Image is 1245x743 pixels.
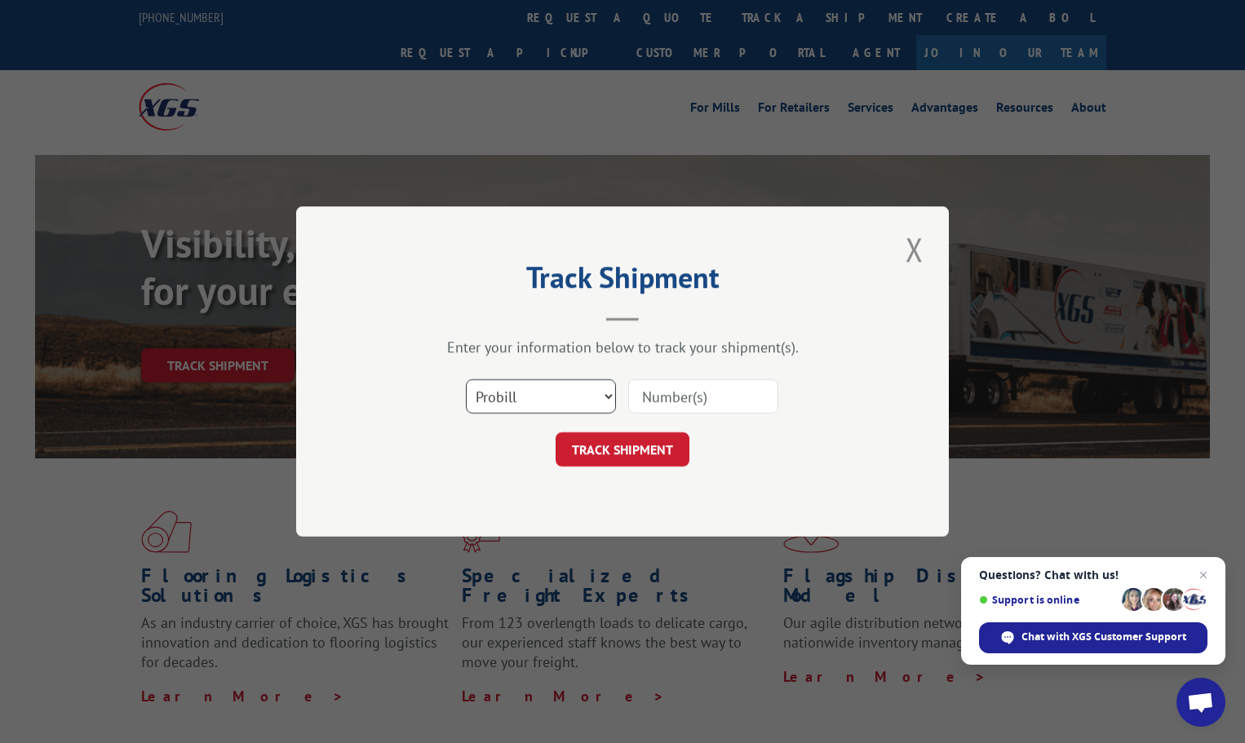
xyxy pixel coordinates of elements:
input: Number(s) [628,379,778,414]
button: TRACK SHIPMENT [556,432,689,467]
button: Close modal [901,227,928,272]
h2: Track Shipment [378,266,867,297]
span: Support is online [979,594,1116,606]
a: Open chat [1176,678,1225,727]
span: Chat with XGS Customer Support [1021,630,1186,644]
span: Questions? Chat with us! [979,568,1207,582]
div: Enter your information below to track your shipment(s). [378,338,867,356]
span: Chat with XGS Customer Support [979,622,1207,653]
